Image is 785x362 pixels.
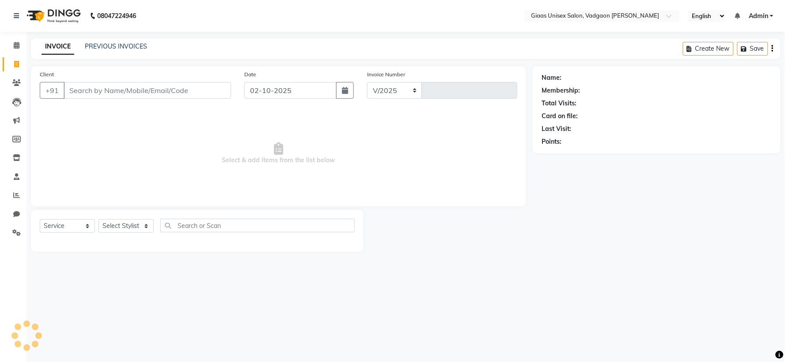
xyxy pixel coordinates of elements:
[683,42,734,56] button: Create New
[367,71,406,78] label: Invoice Number
[542,99,576,108] div: Total Visits:
[542,73,561,82] div: Name:
[542,86,580,95] div: Membership:
[160,219,355,232] input: Search or Scan
[97,4,136,28] b: 08047224946
[23,4,83,28] img: logo
[737,42,768,56] button: Save
[40,109,517,198] span: Select & add items from the list below
[749,11,768,21] span: Admin
[40,71,54,78] label: Client
[542,124,571,134] div: Last Visit:
[40,82,64,99] button: +91
[42,39,74,55] a: INVOICE
[244,71,256,78] label: Date
[85,42,147,50] a: PREVIOUS INVOICES
[542,112,578,121] div: Card on file:
[64,82,231,99] input: Search by Name/Mobile/Email/Code
[542,137,561,146] div: Points:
